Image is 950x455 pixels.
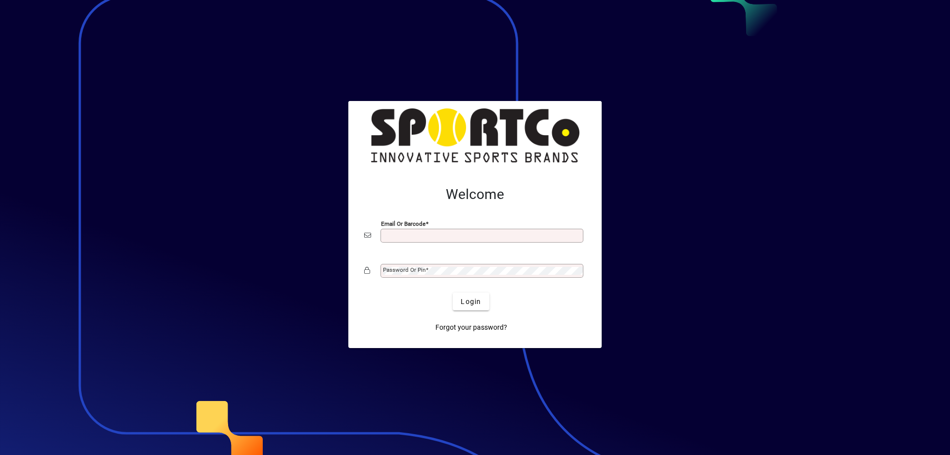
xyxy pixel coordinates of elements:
[453,293,489,310] button: Login
[383,266,426,273] mat-label: Password or Pin
[364,186,586,203] h2: Welcome
[381,220,426,227] mat-label: Email or Barcode
[431,318,511,336] a: Forgot your password?
[435,322,507,333] span: Forgot your password?
[461,297,481,307] span: Login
